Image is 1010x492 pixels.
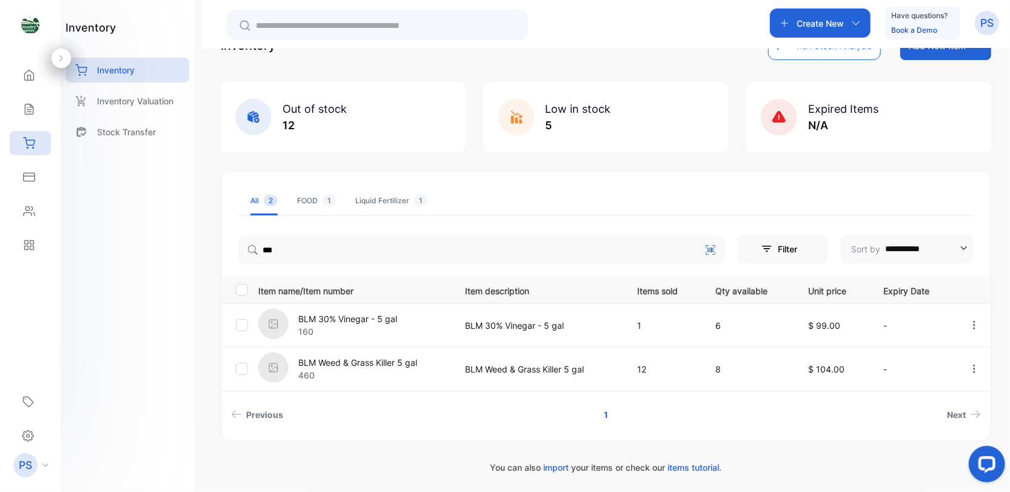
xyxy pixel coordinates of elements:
a: Previous page [226,403,288,426]
button: Sort by [840,234,974,263]
p: 6 [716,319,783,332]
span: $ 104.00 [808,364,844,374]
p: BLM 30% Vinegar - 5 gal [465,319,612,332]
span: Previous [246,408,283,421]
button: Create New [770,8,871,38]
p: PS [980,15,994,31]
p: - [883,363,943,376]
button: PS [975,8,999,38]
p: Item name/Item number [258,282,450,297]
a: Stock Transfer [65,120,189,144]
p: Inventory Valuation [97,95,173,107]
p: Sort by [851,243,880,255]
p: 1 [637,319,691,332]
span: import [543,462,569,473]
iframe: LiveChat chat widget [959,441,1010,492]
span: Out of stock [283,103,347,115]
span: Low in stock [546,103,611,115]
img: item [258,309,289,339]
p: 5 [546,117,611,133]
p: Create New [797,17,844,30]
p: - [883,319,943,332]
p: BLM 30% Vinegar - 5 gal [298,312,397,325]
p: Item description [465,282,612,297]
p: 160 [298,325,397,338]
p: Unit price [808,282,859,297]
span: 1 [414,195,427,206]
span: 1 [323,195,336,206]
span: 2 [264,195,278,206]
a: Page 1 is your current page [589,403,623,426]
div: All [250,195,278,206]
p: PS [19,457,32,473]
span: Expired Items [808,103,878,115]
p: You can also your items or check our [221,461,991,474]
div: Liquid Fertilizer [355,195,427,206]
p: BLM Weed & Grass Killer 5 gal [465,363,612,376]
p: 12 [637,363,691,376]
p: Items sold [637,282,691,297]
ul: Pagination [221,403,991,426]
p: 460 [298,369,417,382]
span: $ 99.00 [808,320,840,331]
img: item [258,352,289,383]
p: 8 [716,363,783,376]
p: BLM Weed & Grass Killer 5 gal [298,356,417,369]
p: Inventory [97,64,135,76]
img: logo [21,16,39,34]
p: Qty available [716,282,783,297]
a: Next page [942,403,986,426]
a: Inventory Valuation [65,89,189,113]
p: Expiry Date [883,282,943,297]
p: Have questions? [891,10,948,22]
span: Next [947,408,966,421]
p: 12 [283,117,347,133]
p: Stock Transfer [97,126,156,138]
h1: inventory [65,19,116,36]
p: N/A [808,117,878,133]
span: items tutorial. [667,462,721,473]
a: Inventory [65,58,189,83]
div: FOOD [297,195,336,206]
a: Book a Demo [891,25,937,35]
